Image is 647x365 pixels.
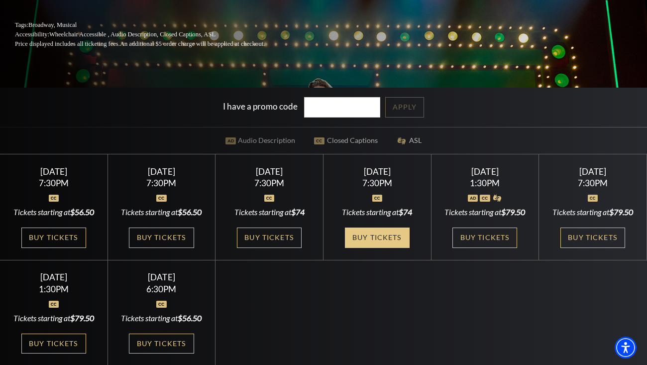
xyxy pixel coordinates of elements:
p: Tags: [15,20,289,30]
div: Tickets starting at [12,313,96,324]
span: $74 [399,207,412,217]
a: Buy Tickets [21,334,86,354]
div: 1:30PM [12,285,96,293]
div: Tickets starting at [119,313,203,324]
div: [DATE] [551,166,635,177]
span: An additional $5 order charge will be applied at checkout. [120,40,265,47]
div: [DATE] [335,166,419,177]
div: Tickets starting at [443,207,527,218]
div: Tickets starting at [335,207,419,218]
span: Wheelchair Accessible , Audio Description, Closed Captions, ASL [49,31,216,38]
label: I have a promo code [223,101,298,111]
span: $74 [291,207,305,217]
span: $56.50 [178,313,202,323]
span: $79.50 [501,207,525,217]
span: $56.50 [70,207,94,217]
div: 7:30PM [119,179,203,187]
div: Tickets starting at [12,207,96,218]
span: $56.50 [178,207,202,217]
a: Buy Tickets [21,228,86,248]
div: [DATE] [12,272,96,282]
a: Buy Tickets [452,228,517,248]
span: Broadway, Musical [28,21,77,28]
div: [DATE] [12,166,96,177]
a: Buy Tickets [237,228,302,248]
div: 7:30PM [551,179,635,187]
p: Price displayed includes all ticketing fees. [15,39,289,49]
p: Accessibility: [15,30,289,39]
div: Tickets starting at [227,207,311,218]
div: [DATE] [119,272,203,282]
span: $79.50 [609,207,633,217]
div: [DATE] [227,166,311,177]
div: Accessibility Menu [615,337,637,359]
div: Tickets starting at [551,207,635,218]
div: [DATE] [443,166,527,177]
a: Buy Tickets [345,228,410,248]
div: 6:30PM [119,285,203,293]
span: $79.50 [70,313,94,323]
div: 1:30PM [443,179,527,187]
div: 7:30PM [335,179,419,187]
div: 7:30PM [12,179,96,187]
a: Buy Tickets [129,334,194,354]
div: Tickets starting at [119,207,203,218]
a: Buy Tickets [129,228,194,248]
div: 7:30PM [227,179,311,187]
div: [DATE] [119,166,203,177]
a: Buy Tickets [560,228,625,248]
